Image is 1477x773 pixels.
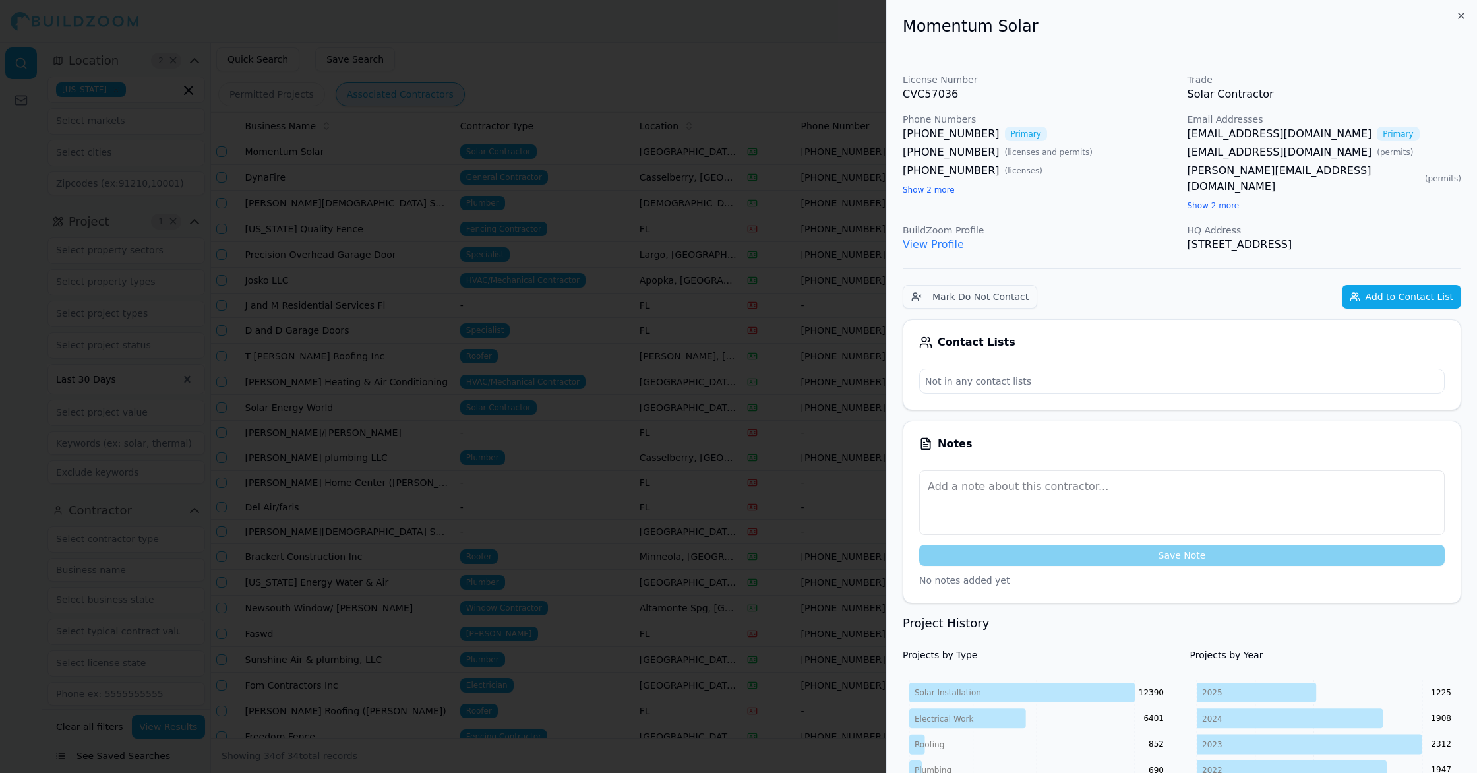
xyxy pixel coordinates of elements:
span: ( licenses ) [1005,166,1043,176]
div: Notes [919,437,1445,450]
span: ( licenses and permits ) [1005,147,1093,158]
p: CVC57036 [903,86,1177,102]
text: 12390 [1139,688,1164,697]
p: HQ Address [1188,224,1462,237]
p: Phone Numbers [903,113,1177,126]
h2: Momentum Solar [903,16,1461,37]
a: [EMAIL_ADDRESS][DOMAIN_NAME] [1188,144,1372,160]
text: 2312 [1431,739,1451,749]
text: 852 [1149,739,1164,749]
tspan: 2024 [1202,714,1222,724]
button: Show 2 more [1188,201,1240,211]
span: ( permits ) [1377,147,1413,158]
a: [PHONE_NUMBER] [903,163,1000,179]
button: Mark Do Not Contact [903,285,1037,309]
p: No notes added yet [919,574,1445,587]
h4: Projects by Year [1190,648,1462,662]
text: 1908 [1431,714,1451,723]
button: Add to Contact List [1342,285,1461,309]
tspan: Roofing [915,740,944,749]
a: View Profile [903,238,964,251]
div: Contact Lists [919,336,1445,349]
span: Primary [1005,127,1047,141]
p: Not in any contact lists [920,369,1444,393]
a: [PHONE_NUMBER] [903,144,1000,160]
a: [PHONE_NUMBER] [903,126,1000,142]
h3: Project History [903,614,1461,633]
button: Show 2 more [903,185,955,195]
p: Trade [1188,73,1462,86]
p: Email Addresses [1188,113,1462,126]
a: [EMAIL_ADDRESS][DOMAIN_NAME] [1188,126,1372,142]
span: ( permits ) [1425,173,1461,184]
text: 1225 [1431,688,1451,697]
tspan: 2023 [1202,740,1222,749]
p: Solar Contractor [1188,86,1462,102]
h4: Projects by Type [903,648,1174,662]
text: 6401 [1143,714,1164,723]
p: License Number [903,73,1177,86]
span: Primary [1377,127,1419,141]
tspan: Solar Installation [915,688,981,697]
p: BuildZoom Profile [903,224,1177,237]
p: [STREET_ADDRESS] [1188,237,1462,253]
tspan: Electrical Work [915,714,973,724]
a: [PERSON_NAME][EMAIL_ADDRESS][DOMAIN_NAME] [1188,163,1420,195]
tspan: 2025 [1202,688,1222,697]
